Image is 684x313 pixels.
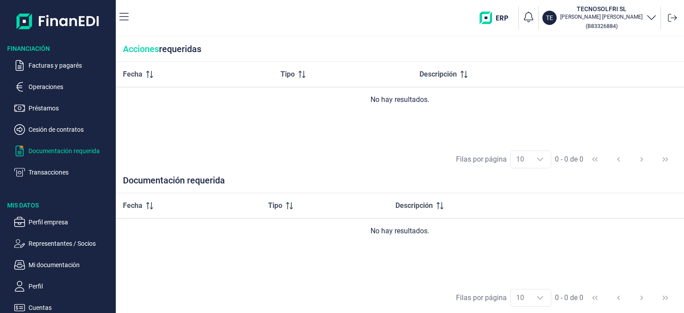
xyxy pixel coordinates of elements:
[268,200,282,211] span: Tipo
[14,146,112,156] button: Documentación requerida
[123,226,677,236] div: No hay resultados.
[116,175,684,193] div: Documentación requerida
[555,294,583,301] span: 0 - 0 de 0
[28,217,112,228] p: Perfil empresa
[14,217,112,228] button: Perfil empresa
[28,103,112,114] p: Préstamos
[28,81,112,92] p: Operaciones
[123,200,142,211] span: Fecha
[123,44,159,54] span: Acciones
[542,4,657,31] button: TETECNOSOLFRI SL[PERSON_NAME] [PERSON_NAME](B83326884)
[584,149,606,170] button: First Page
[14,60,112,71] button: Facturas y pagarés
[529,289,551,306] div: Choose
[28,124,112,135] p: Cesión de contratos
[14,167,112,178] button: Transacciones
[395,200,433,211] span: Descripción
[14,103,112,114] button: Préstamos
[16,7,100,35] img: Logo de aplicación
[529,151,551,168] div: Choose
[28,60,112,71] p: Facturas y pagarés
[28,302,112,313] p: Cuentas
[608,287,629,309] button: Previous Page
[456,154,507,165] div: Filas por página
[608,149,629,170] button: Previous Page
[655,149,676,170] button: Last Page
[14,260,112,270] button: Mi documentación
[123,69,142,80] span: Fecha
[560,13,643,20] p: [PERSON_NAME] [PERSON_NAME]
[560,4,643,13] h3: TECNOSOLFRI SL
[28,146,112,156] p: Documentación requerida
[555,156,583,163] span: 0 - 0 de 0
[655,287,676,309] button: Last Page
[116,37,684,62] div: requeridas
[14,281,112,292] button: Perfil
[584,287,606,309] button: First Page
[28,167,112,178] p: Transacciones
[14,302,112,313] button: Cuentas
[28,260,112,270] p: Mi documentación
[28,281,112,292] p: Perfil
[28,238,112,249] p: Representantes / Socios
[14,238,112,249] button: Representantes / Socios
[456,293,507,303] div: Filas por página
[14,81,112,92] button: Operaciones
[419,69,457,80] span: Descripción
[123,94,677,105] div: No hay resultados.
[631,287,652,309] button: Next Page
[631,149,652,170] button: Next Page
[546,13,553,22] p: TE
[480,12,515,24] img: erp
[586,23,618,29] small: Copiar cif
[14,124,112,135] button: Cesión de contratos
[281,69,295,80] span: Tipo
